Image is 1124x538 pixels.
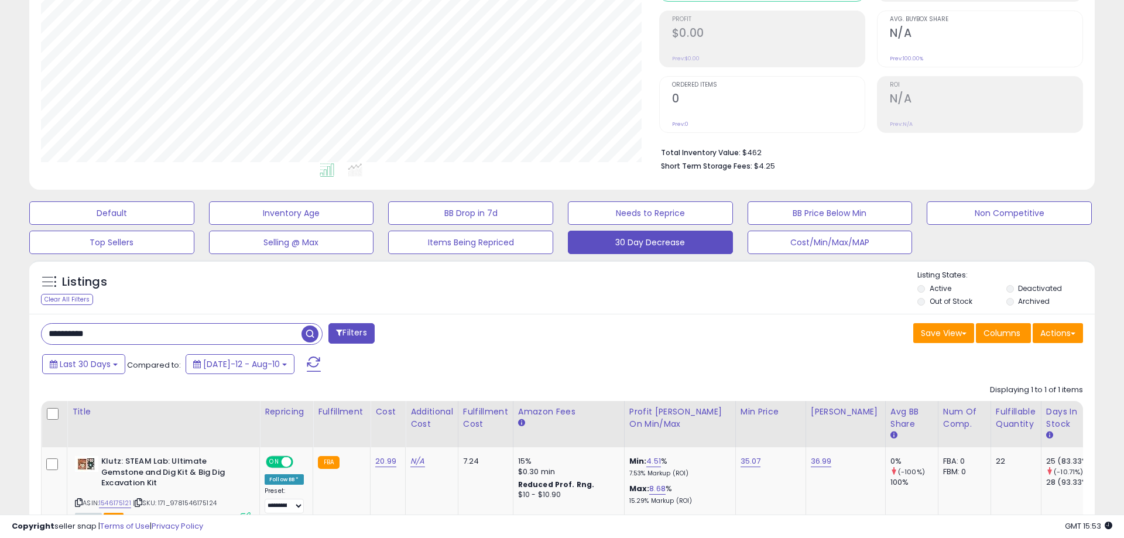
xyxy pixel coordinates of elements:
[1065,520,1112,532] span: 2025-09-11 15:53 GMT
[186,354,294,374] button: [DATE]-12 - Aug-10
[976,323,1031,343] button: Columns
[75,456,98,472] img: 41XUhnK7wRL._SL40_.jpg
[898,467,925,477] small: (-100%)
[463,406,508,430] div: Fulfillment Cost
[101,456,244,492] b: Klutz: STEAM Lab: Ultimate Gemstone and Dig Kit & Big Dig Excavation Kit
[75,513,102,523] span: All listings currently available for purchase on Amazon
[983,327,1020,339] span: Columns
[1018,296,1050,306] label: Archived
[1046,406,1089,430] div: Days In Stock
[624,401,735,447] th: The percentage added to the cost of goods (COGS) that forms the calculator for Min & Max prices.
[1033,323,1083,343] button: Actions
[318,456,340,469] small: FBA
[629,455,647,467] b: Min:
[29,201,194,225] button: Default
[375,455,396,467] a: 20.99
[629,406,731,430] div: Profit [PERSON_NAME] on Min/Max
[646,455,661,467] a: 4.51
[943,406,986,430] div: Num of Comp.
[996,456,1032,467] div: 22
[410,455,424,467] a: N/A
[127,359,181,371] span: Compared to:
[996,406,1036,430] div: Fulfillable Quantity
[672,16,865,23] span: Profit
[1054,467,1083,477] small: (-10.71%)
[943,467,982,477] div: FBM: 0
[629,483,650,494] b: Max:
[265,487,304,513] div: Preset:
[72,406,255,418] div: Title
[463,456,504,467] div: 7.24
[672,26,865,42] h2: $0.00
[203,358,280,370] span: [DATE]-12 - Aug-10
[104,513,124,523] span: FBA
[62,274,107,290] h5: Listings
[890,82,1082,88] span: ROI
[943,456,982,467] div: FBA: 0
[41,294,93,305] div: Clear All Filters
[748,231,913,254] button: Cost/Min/Max/MAP
[292,457,310,467] span: OFF
[672,121,688,128] small: Prev: 0
[741,406,801,418] div: Min Price
[100,520,150,532] a: Terms of Use
[672,92,865,108] h2: 0
[328,323,374,344] button: Filters
[388,201,553,225] button: BB Drop in 7d
[60,358,111,370] span: Last 30 Days
[375,406,400,418] div: Cost
[518,456,615,467] div: 15%
[629,497,727,505] p: 15.29% Markup (ROI)
[1046,477,1094,488] div: 28 (93.33%)
[748,201,913,225] button: BB Price Below Min
[568,231,733,254] button: 30 Day Decrease
[518,418,525,429] small: Amazon Fees.
[133,498,217,508] span: | SKU: 171_9781546175124
[661,145,1074,159] li: $462
[568,201,733,225] button: Needs to Reprice
[672,82,865,88] span: Ordered Items
[518,467,615,477] div: $0.30 min
[890,55,923,62] small: Prev: 100.00%
[209,231,374,254] button: Selling @ Max
[741,455,761,467] a: 35.07
[267,457,282,467] span: ON
[754,160,775,172] span: $4.25
[890,477,938,488] div: 100%
[99,498,131,508] a: 1546175121
[927,201,1092,225] button: Non Competitive
[388,231,553,254] button: Items Being Repriced
[890,456,938,467] div: 0%
[661,161,752,171] b: Short Term Storage Fees:
[12,521,203,532] div: seller snap | |
[890,16,1082,23] span: Avg. Buybox Share
[209,201,374,225] button: Inventory Age
[890,26,1082,42] h2: N/A
[518,479,595,489] b: Reduced Prof. Rng.
[661,148,741,157] b: Total Inventory Value:
[930,283,951,293] label: Active
[629,470,727,478] p: 7.53% Markup (ROI)
[811,406,880,418] div: [PERSON_NAME]
[917,270,1094,281] p: Listing States:
[42,354,125,374] button: Last 30 Days
[152,520,203,532] a: Privacy Policy
[930,296,972,306] label: Out of Stock
[890,92,1082,108] h2: N/A
[629,484,727,505] div: %
[1018,283,1062,293] label: Deactivated
[518,406,619,418] div: Amazon Fees
[890,430,897,441] small: Avg BB Share.
[12,520,54,532] strong: Copyright
[990,385,1083,396] div: Displaying 1 to 1 of 1 items
[518,490,615,500] div: $10 - $10.90
[318,406,365,418] div: Fulfillment
[29,231,194,254] button: Top Sellers
[410,406,453,430] div: Additional Cost
[265,406,308,418] div: Repricing
[913,323,974,343] button: Save View
[1046,456,1094,467] div: 25 (83.33%)
[265,474,304,485] div: Follow BB *
[890,121,913,128] small: Prev: N/A
[629,456,727,478] div: %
